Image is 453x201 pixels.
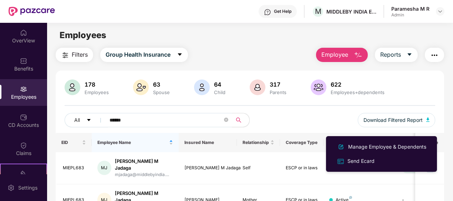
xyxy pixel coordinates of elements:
[232,117,246,123] span: search
[65,79,80,95] img: svg+xml;base64,PHN2ZyB4bWxucz0iaHR0cDovL3d3dy53My5vcmcvMjAwMC9zdmciIHhtbG5zOnhsaW5rPSJodHRwOi8vd3...
[106,50,170,59] span: Group Health Insurance
[286,165,318,171] div: ESCP or in laws
[363,116,423,124] span: Download Filtered Report
[224,118,228,122] span: close-circle
[311,79,326,95] img: svg+xml;base64,PHN2ZyB4bWxucz0iaHR0cDovL3d3dy53My5vcmcvMjAwMC9zdmciIHhtbG5zOnhsaW5rPSJodHRwOi8vd3...
[274,9,291,14] div: Get Help
[264,9,271,16] img: svg+xml;base64,PHN2ZyBpZD0iSGVscC0zMngzMiIgeG1sbnM9Imh0dHA6Ly93d3cudzMub3JnLzIwMDAvc3ZnIiB3aWR0aD...
[316,48,368,62] button: Employee
[20,57,27,65] img: svg+xml;base64,PHN2ZyBpZD0iQmVuZWZpdHMiIHhtbG5zPSJodHRwOi8vd3d3LnczLm9yZy8yMDAwL3N2ZyIgd2lkdGg9Ij...
[347,143,428,151] div: Manage Employee & Dependents
[56,133,92,152] th: EID
[426,118,430,122] img: svg+xml;base64,PHN2ZyB4bWxucz0iaHR0cDovL3d3dy53My5vcmcvMjAwMC9zdmciIHhtbG5zOnhsaW5rPSJodHRwOi8vd3...
[63,165,86,171] div: MIEPL683
[152,89,171,95] div: Spouse
[56,48,93,62] button: Filters
[243,165,275,171] div: Self
[115,158,173,171] div: [PERSON_NAME] M Jadaga
[20,86,27,93] img: svg+xml;base64,PHN2ZyBpZD0iRW1wbG95ZWVzIiB4bWxucz0iaHR0cDovL3d3dy53My5vcmcvMjAwMC9zdmciIHdpZHRoPS...
[213,81,227,88] div: 64
[375,48,418,62] button: Reportscaret-down
[213,89,227,95] div: Child
[329,81,386,88] div: 622
[61,51,70,60] img: svg+xml;base64,PHN2ZyB4bWxucz0iaHR0cDovL3d3dy53My5vcmcvMjAwMC9zdmciIHdpZHRoPSIyNCIgaGVpZ2h0PSIyNC...
[20,170,27,177] img: svg+xml;base64,PHN2ZyB4bWxucz0iaHR0cDovL3d3dy53My5vcmcvMjAwMC9zdmciIHdpZHRoPSIyMSIgaGVpZ2h0PSIyMC...
[224,117,228,124] span: close-circle
[16,184,40,191] div: Settings
[97,161,111,175] div: MJ
[437,9,443,14] img: svg+xml;base64,PHN2ZyBpZD0iRHJvcGRvd24tMzJ4MzIiIHhtbG5zPSJodHRwOi8vd3d3LnczLm9yZy8yMDAwL3N2ZyIgd2...
[349,196,352,199] img: svg+xml;base64,PHN2ZyB4bWxucz0iaHR0cDovL3d3dy53My5vcmcvMjAwMC9zdmciIHdpZHRoPSI4IiBoZWlnaHQ9IjgiIH...
[321,50,348,59] span: Employee
[358,113,436,127] button: Download Filtered Report
[133,79,149,95] img: svg+xml;base64,PHN2ZyB4bWxucz0iaHR0cDovL3d3dy53My5vcmcvMjAwMC9zdmciIHhtbG5zOnhsaW5rPSJodHRwOi8vd3...
[74,116,80,124] span: All
[232,113,250,127] button: search
[326,8,376,15] div: MIDDLEBY INDIA ENGINEERING PRIVATE LIMITED - 1
[60,30,106,40] span: Employees
[268,89,288,95] div: Parents
[243,140,269,145] span: Relationship
[152,81,171,88] div: 63
[415,133,444,152] th: Manage
[20,142,27,149] img: svg+xml;base64,PHN2ZyBpZD0iQ2xhaW0iIHhtbG5zPSJodHRwOi8vd3d3LnczLm9yZy8yMDAwL3N2ZyIgd2lkdGg9IjIwIi...
[391,5,429,12] div: Paramesha M R
[250,79,265,95] img: svg+xml;base64,PHN2ZyB4bWxucz0iaHR0cDovL3d3dy53My5vcmcvMjAwMC9zdmciIHhtbG5zOnhsaW5rPSJodHRwOi8vd3...
[346,157,376,165] div: Send Ecard
[100,48,188,62] button: Group Health Insurancecaret-down
[194,79,210,95] img: svg+xml;base64,PHN2ZyB4bWxucz0iaHR0cDovL3d3dy53My5vcmcvMjAwMC9zdmciIHhtbG5zOnhsaW5rPSJodHRwOi8vd3...
[20,29,27,36] img: svg+xml;base64,PHN2ZyBpZD0iSG9tZSIgeG1sbnM9Imh0dHA6Ly93d3cudzMub3JnLzIwMDAvc3ZnIiB3aWR0aD0iMjAiIG...
[97,140,168,145] span: Employee Name
[337,158,345,165] img: svg+xml;base64,PHN2ZyB4bWxucz0iaHR0cDovL3d3dy53My5vcmcvMjAwMC9zdmciIHdpZHRoPSIxNiIgaGVpZ2h0PSIxNi...
[380,50,401,59] span: Reports
[179,133,237,152] th: Insured Name
[65,113,108,127] button: Allcaret-down
[354,51,362,60] img: svg+xml;base64,PHN2ZyB4bWxucz0iaHR0cDovL3d3dy53My5vcmcvMjAwMC9zdmciIHhtbG5zOnhsaW5rPSJodHRwOi8vd3...
[72,50,88,59] span: Filters
[61,140,81,145] span: EID
[407,52,412,58] span: caret-down
[83,89,110,95] div: Employees
[177,52,183,58] span: caret-down
[20,114,27,121] img: svg+xml;base64,PHN2ZyBpZD0iQ0RfQWNjb3VudHMiIGRhdGEtbmFtZT0iQ0QgQWNjb3VudHMiIHhtbG5zPSJodHRwOi8vd3...
[268,81,288,88] div: 317
[280,133,324,152] th: Coverage Type
[337,143,345,151] img: svg+xml;base64,PHN2ZyB4bWxucz0iaHR0cDovL3d3dy53My5vcmcvMjAwMC9zdmciIHhtbG5zOnhsaW5rPSJodHRwOi8vd3...
[86,118,91,123] span: caret-down
[391,12,429,18] div: Admin
[115,171,173,178] div: mjadaga@middlebyindia....
[7,184,15,191] img: svg+xml;base64,PHN2ZyBpZD0iU2V0dGluZy0yMHgyMCIgeG1sbnM9Imh0dHA6Ly93d3cudzMub3JnLzIwMDAvc3ZnIiB3aW...
[430,51,439,60] img: svg+xml;base64,PHN2ZyB4bWxucz0iaHR0cDovL3d3dy53My5vcmcvMjAwMC9zdmciIHdpZHRoPSIyNCIgaGVpZ2h0PSIyNC...
[9,7,55,16] img: New Pazcare Logo
[184,165,231,171] div: [PERSON_NAME] M Jadaga
[83,81,110,88] div: 178
[315,7,321,16] span: M
[329,89,386,95] div: Employees+dependents
[237,133,280,152] th: Relationship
